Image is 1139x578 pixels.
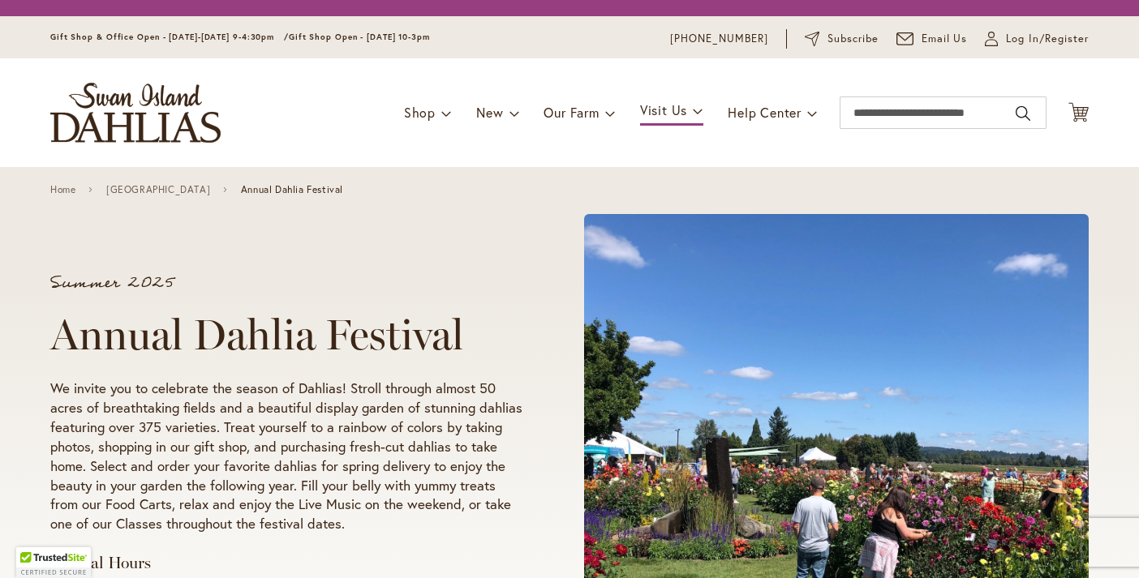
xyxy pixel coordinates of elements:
[50,184,75,195] a: Home
[16,547,91,578] div: TrustedSite Certified
[544,104,599,121] span: Our Farm
[404,104,436,121] span: Shop
[670,31,768,47] a: [PHONE_NUMBER]
[50,32,289,42] span: Gift Shop & Office Open - [DATE]-[DATE] 9-4:30pm /
[50,379,522,534] p: We invite you to celebrate the season of Dahlias! Stroll through almost 50 acres of breathtaking ...
[289,32,430,42] span: Gift Shop Open - [DATE] 10-3pm
[640,101,687,118] span: Visit Us
[728,104,802,121] span: Help Center
[985,31,1089,47] a: Log In/Register
[1006,31,1089,47] span: Log In/Register
[805,31,879,47] a: Subscribe
[476,104,503,121] span: New
[827,31,879,47] span: Subscribe
[50,83,221,143] a: store logo
[50,553,522,573] h3: Festival Hours
[50,310,522,359] h1: Annual Dahlia Festival
[50,275,522,291] p: Summer 2025
[922,31,968,47] span: Email Us
[896,31,968,47] a: Email Us
[106,184,210,195] a: [GEOGRAPHIC_DATA]
[241,184,343,195] span: Annual Dahlia Festival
